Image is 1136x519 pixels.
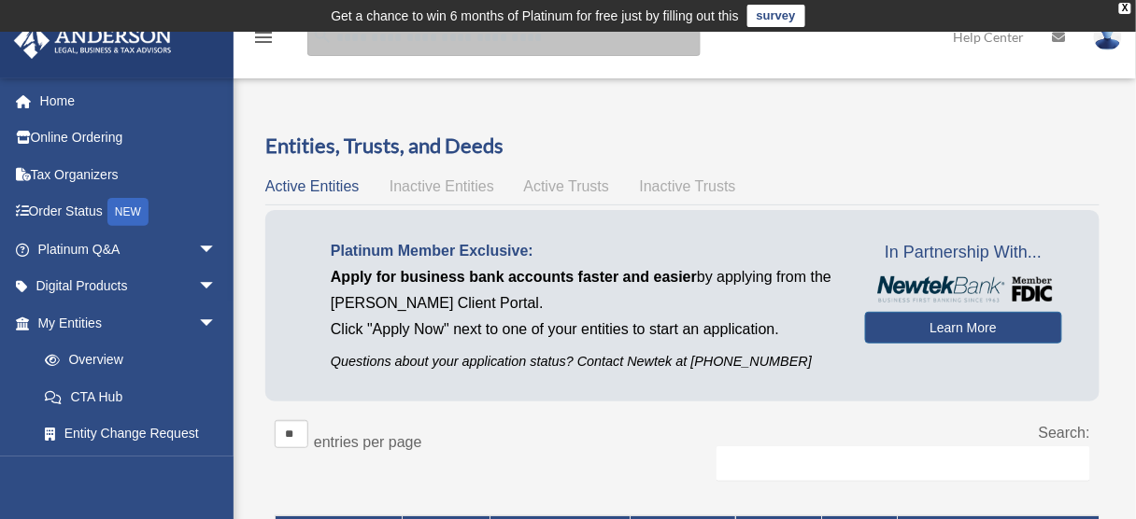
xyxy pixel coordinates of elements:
[312,25,333,46] i: search
[252,33,275,49] a: menu
[265,178,359,194] span: Active Entities
[874,276,1053,302] img: NewtekBankLogoSM.png
[331,269,697,285] span: Apply for business bank accounts faster and easier
[26,415,235,453] a: Entity Change Request
[26,342,226,379] a: Overview
[331,316,837,343] p: Click "Apply Now" next to one of your entities to start an application.
[198,268,235,306] span: arrow_drop_down
[13,193,245,231] a: Order StatusNEW
[26,452,235,489] a: Binder Walkthrough
[13,231,245,268] a: Platinum Q&Aarrow_drop_down
[198,304,235,343] span: arrow_drop_down
[331,264,837,316] p: by applying from the [PERSON_NAME] Client Portal.
[13,304,235,342] a: My Entitiesarrow_drop_down
[390,178,494,194] span: Inactive Entities
[13,82,245,119] a: Home
[252,26,275,49] i: menu
[524,178,610,194] span: Active Trusts
[331,238,837,264] p: Platinum Member Exclusive:
[331,5,739,27] div: Get a chance to win 6 months of Platinum for free just by filling out this
[747,5,805,27] a: survey
[640,178,736,194] span: Inactive Trusts
[865,312,1062,344] a: Learn More
[314,434,422,450] label: entries per page
[13,268,245,305] a: Digital Productsarrow_drop_down
[13,156,245,193] a: Tax Organizers
[1094,23,1122,50] img: User Pic
[1119,3,1131,14] div: close
[107,198,149,226] div: NEW
[198,231,235,269] span: arrow_drop_down
[26,378,235,415] a: CTA Hub
[865,238,1062,268] span: In Partnership With...
[13,119,245,157] a: Online Ordering
[265,132,1100,161] h3: Entities, Trusts, and Deeds
[331,350,837,373] p: Questions about your application status? Contact Newtek at [PHONE_NUMBER]
[8,22,177,59] img: Anderson Advisors Platinum Portal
